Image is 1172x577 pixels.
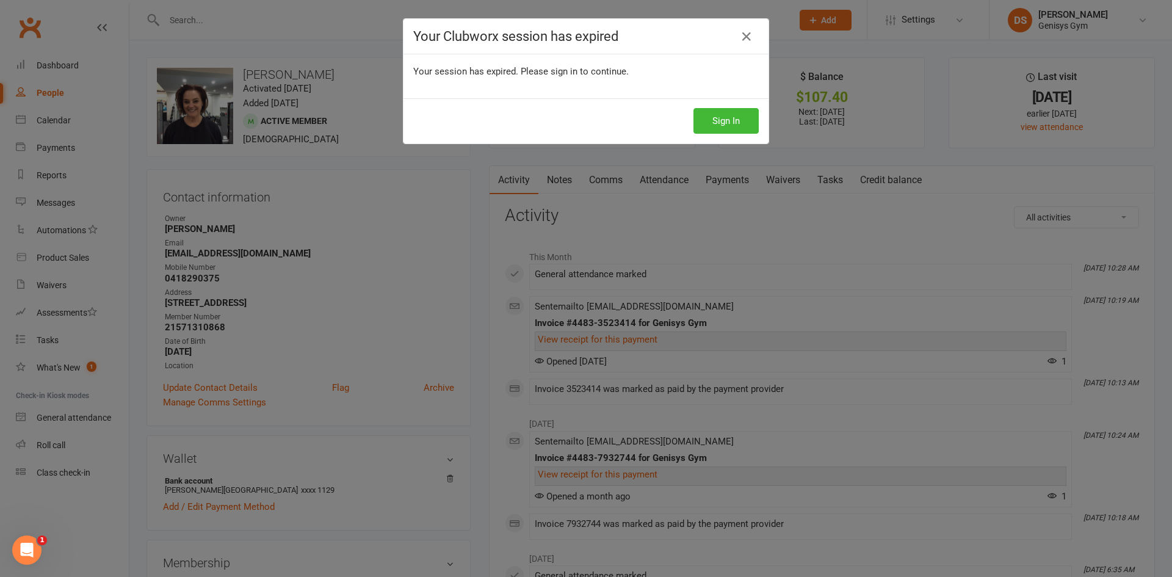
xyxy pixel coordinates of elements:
[413,29,759,44] h4: Your Clubworx session has expired
[693,108,759,134] button: Sign In
[37,535,47,545] span: 1
[413,66,629,77] span: Your session has expired. Please sign in to continue.
[12,535,42,565] iframe: Intercom live chat
[737,27,756,46] a: Close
